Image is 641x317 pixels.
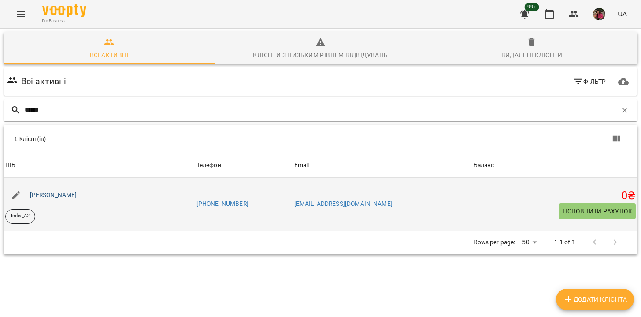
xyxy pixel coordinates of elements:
[618,9,627,19] span: UA
[563,206,632,216] span: Поповнити рахунок
[30,191,77,198] a: [PERSON_NAME]
[474,160,636,171] span: Баланс
[11,4,32,25] button: Menu
[4,125,637,153] div: Table Toolbar
[11,213,30,220] p: Indiv_A2
[501,50,563,60] div: Видалені клієнти
[196,160,221,171] div: Sort
[559,203,636,219] button: Поповнити рахунок
[42,18,86,24] span: For Business
[294,160,309,171] div: Sort
[474,160,494,171] div: Баланс
[525,3,539,11] span: 99+
[519,236,540,249] div: 50
[573,76,606,87] span: Фільтр
[196,200,248,207] a: [PHONE_NUMBER]
[474,160,494,171] div: Sort
[5,160,193,171] span: ПІБ
[294,160,470,171] span: Email
[563,294,627,305] span: Додати клієнта
[554,238,575,247] p: 1-1 of 1
[556,289,634,310] button: Додати клієнта
[294,160,309,171] div: Email
[5,209,35,224] div: Indiv_A2
[5,160,15,171] div: Sort
[196,160,291,171] span: Телефон
[294,200,393,207] a: [EMAIL_ADDRESS][DOMAIN_NAME]
[570,74,610,90] button: Фільтр
[606,128,627,149] button: Вигляд колонок
[90,50,129,60] div: Всі активні
[21,75,67,88] h6: Всі активні
[474,238,515,247] p: Rows per page:
[253,50,388,60] div: Клієнти з низьким рівнем відвідувань
[196,160,221,171] div: Телефон
[14,134,326,143] div: 1 Клієнт(ів)
[593,8,605,20] img: 7105fa523d679504fad829f6fcf794f1.JPG
[474,189,636,203] h5: 0 ₴
[614,6,630,22] button: UA
[5,160,15,171] div: ПІБ
[42,4,86,17] img: Voopty Logo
